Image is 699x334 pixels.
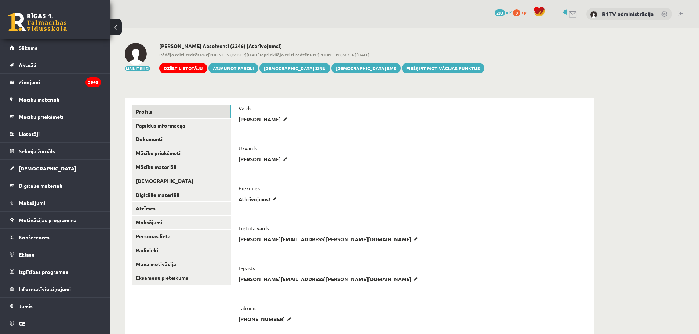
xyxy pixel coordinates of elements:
[19,165,76,172] span: [DEMOGRAPHIC_DATA]
[132,257,231,271] a: Mana motivācija
[19,251,34,258] span: Eklase
[159,43,484,49] h2: [PERSON_NAME] Absolventi (2246) [Atbrīvojums!]
[19,182,62,189] span: Digitālie materiāli
[19,234,50,241] span: Konferences
[19,303,33,309] span: Jumis
[513,9,520,16] span: 0
[159,63,207,73] a: Dzēst lietotāju
[239,305,256,311] p: Tālrunis
[159,52,202,58] b: Pēdējo reizi redzēts
[125,66,150,71] button: Mainīt bildi
[10,177,101,194] a: Digitālie materiāli
[239,156,290,162] p: [PERSON_NAME]
[10,108,101,125] a: Mācību priekšmeti
[132,160,231,174] a: Mācību materiāli
[260,52,312,58] b: Iepriekšējo reizi redzēts
[132,202,231,215] a: Atzīmes
[10,143,101,159] a: Sekmju žurnāls
[132,174,231,188] a: [DEMOGRAPHIC_DATA]
[132,188,231,202] a: Digitālie materiāli
[10,212,101,228] a: Motivācijas programma
[521,9,526,15] span: xp
[132,271,231,285] a: Eksāmenu pieteikums
[132,216,231,229] a: Maksājumi
[10,298,101,315] a: Jumis
[239,276,421,282] p: [PERSON_NAME][EMAIL_ADDRESS][PERSON_NAME][DOMAIN_NAME]
[19,131,40,137] span: Lietotāji
[10,280,101,297] a: Informatīvie ziņojumi
[19,320,25,327] span: CE
[19,62,36,68] span: Aktuāli
[132,230,231,243] a: Personas lieta
[132,243,231,257] a: Radinieki
[590,11,597,18] img: R1TV administrācija
[19,194,101,211] legend: Maksājumi
[10,194,101,211] a: Maksājumi
[19,96,59,103] span: Mācību materiāli
[132,146,231,160] a: Mācību priekšmeti
[132,105,231,118] a: Profils
[125,43,147,65] img: Jevgeņijs Šļakota
[208,63,258,73] a: Atjaunot paroli
[8,13,67,31] a: Rīgas 1. Tālmācības vidusskola
[495,9,512,15] a: 283 mP
[132,119,231,132] a: Papildus informācija
[239,116,290,122] p: [PERSON_NAME]
[132,132,231,146] a: Dokumenti
[10,263,101,280] a: Izglītības programas
[19,44,37,51] span: Sākums
[10,125,101,142] a: Lietotāji
[239,236,421,242] p: [PERSON_NAME][EMAIL_ADDRESS][PERSON_NAME][DOMAIN_NAME]
[10,74,101,91] a: Ziņojumi3949
[239,196,279,202] p: Atbrīvojums!
[331,63,401,73] a: [DEMOGRAPHIC_DATA] SMS
[495,9,505,16] span: 283
[159,51,484,58] span: 18:[PHONE_NUMBER][DATE] 01:[PHONE_NUMBER][DATE]
[10,39,101,56] a: Sākums
[239,225,269,231] p: Lietotājvārds
[19,113,63,120] span: Mācību priekšmeti
[10,91,101,108] a: Mācību materiāli
[10,229,101,246] a: Konferences
[10,160,101,177] a: [DEMOGRAPHIC_DATA]
[239,265,255,271] p: E-pasts
[239,105,251,111] p: Vārds
[19,148,55,154] span: Sekmju žurnāls
[602,10,654,18] a: R1TV administrācija
[239,185,260,191] p: Piezīmes
[10,315,101,332] a: CE
[239,316,294,322] p: [PHONE_NUMBER]
[19,217,77,223] span: Motivācijas programma
[10,56,101,73] a: Aktuāli
[19,268,68,275] span: Izglītības programas
[506,9,512,15] span: mP
[19,286,71,292] span: Informatīvie ziņojumi
[19,74,101,91] legend: Ziņojumi
[402,63,484,73] a: Piešķirt motivācijas punktus
[85,77,101,87] i: 3949
[239,145,257,151] p: Uzvārds
[259,63,330,73] a: [DEMOGRAPHIC_DATA] ziņu
[513,9,530,15] a: 0 xp
[10,246,101,263] a: Eklase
